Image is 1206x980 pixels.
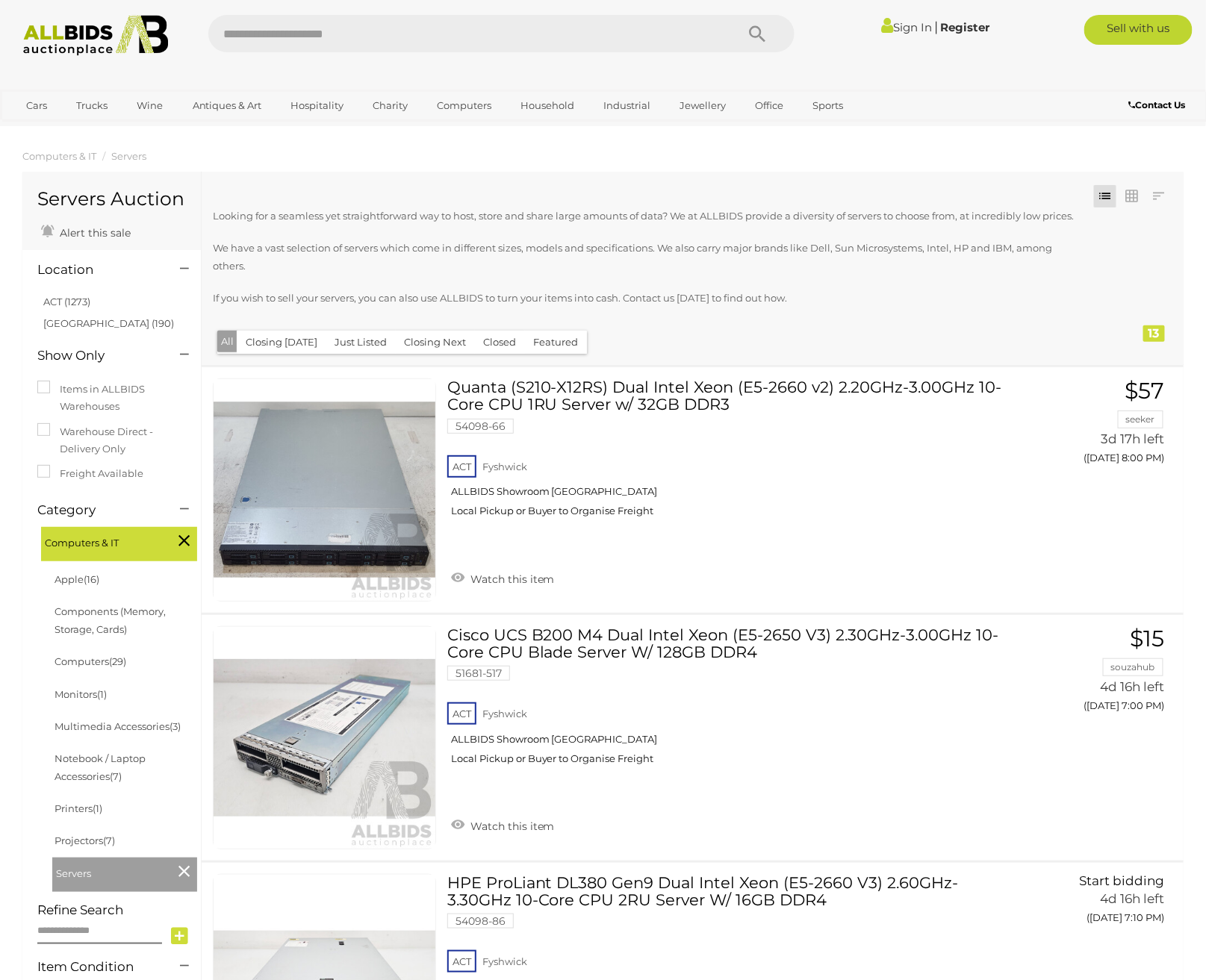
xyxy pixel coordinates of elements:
span: Start bidding [1080,873,1165,888]
a: Antiques & Art [183,93,272,118]
span: Alert this sale [56,226,131,240]
a: Computers & IT [22,150,96,162]
a: Cisco UCS B200 M4 Dual Intel Xeon (E5-2650 V3) 2.30GHz-3.00GHz 10-Core CPU Blade Server W/ 128GB ... [459,626,1009,776]
span: (7) [110,770,122,782]
a: Start bidding 4d 16h left ([DATE] 7:10 PM) [1031,874,1169,932]
a: Household [512,93,585,118]
h1: Servers Auction [37,189,186,210]
a: Sign In [882,20,933,34]
a: Watch this item [447,814,559,836]
a: $15 souzahub 4d 16h left ([DATE] 7:00 PM) [1031,626,1169,720]
span: Computers & IT [45,531,157,552]
button: Just Listed [326,331,396,354]
a: Computers [428,93,502,118]
button: All [217,331,237,352]
h4: Refine Search [37,903,197,917]
img: Allbids.com.au [15,15,177,56]
p: We have a vast selection of servers which come in different sizes, models and specifications. We ... [213,240,1081,275]
a: ACT (1273) [43,296,90,308]
a: Charity [364,93,418,118]
a: Printers(1) [55,802,102,814]
a: Register [941,20,990,34]
span: (7) [103,834,115,846]
span: | [935,19,939,35]
a: Jewellery [671,93,736,118]
div: 13 [1143,325,1165,342]
a: Apple(16) [55,573,99,585]
button: Featured [524,331,587,354]
label: Freight Available [37,465,143,482]
a: Office [746,93,794,118]
span: Servers [56,861,168,882]
a: Computers(29) [55,655,126,667]
a: Servers [111,150,146,162]
span: (16) [84,573,99,585]
p: Looking for a seamless yet straightforward way to host, store and share large amounts of data? We... [213,207,1081,225]
label: Items in ALLBIDS Warehouses [37,381,186,416]
a: Trucks [67,93,118,118]
span: (3) [170,720,181,732]
span: Watch this item [467,820,555,833]
span: $57 [1125,377,1165,405]
a: Contact Us [1128,97,1189,113]
span: (1) [97,688,107,700]
a: Sports [804,93,854,118]
a: [GEOGRAPHIC_DATA] (190) [43,317,174,329]
h4: Show Only [37,349,158,363]
a: [GEOGRAPHIC_DATA] [17,118,143,143]
span: (29) [109,655,126,667]
b: Contact Us [1128,99,1185,110]
button: Closing [DATE] [237,331,326,354]
label: Warehouse Direct - Delivery Only [37,423,186,458]
a: Cars [17,93,57,118]
button: Closing Next [395,331,475,354]
a: Sell with us [1084,15,1193,45]
a: $57 seeker 3d 17h left ([DATE] 8:00 PM) [1031,378,1169,472]
a: Quanta (S210-X12RS) Dual Intel Xeon (E5-2660 v2) 2.20GHz-3.00GHz 10-Core CPU 1RU Server w/ 32GB D... [459,378,1009,528]
a: Projectors(7) [55,834,115,846]
a: Multimedia Accessories(3) [55,720,181,732]
p: If you wish to sell your servers, you can also use ALLBIDS to turn your items into cash. Contact ... [213,290,1081,307]
a: Hospitality [282,93,354,118]
span: (1) [93,802,102,814]
span: $15 [1131,625,1165,652]
a: Industrial [594,93,661,118]
a: Components (Memory, Storage, Cards) [55,605,166,634]
h4: Location [37,263,158,277]
a: Wine [128,93,173,118]
h4: Category [37,503,158,517]
span: Watch this item [467,572,555,586]
a: Notebook / Laptop Accessories(7) [55,752,146,781]
a: Alert this sale [37,220,134,243]
h4: Item Condition [37,960,158,974]
a: Monitors(1) [55,688,107,700]
button: Closed [474,331,525,354]
button: Search [720,15,795,52]
a: Watch this item [447,567,559,589]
